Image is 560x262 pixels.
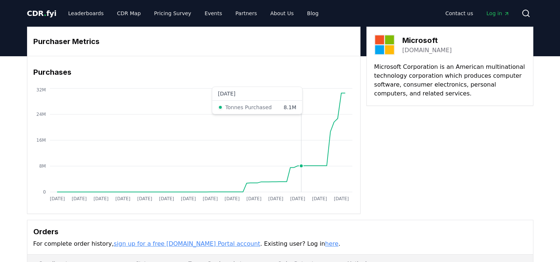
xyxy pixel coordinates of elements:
[181,196,196,201] tspan: [DATE]
[33,239,527,248] p: For complete order history, . Existing user? Log in .
[225,196,240,201] tspan: [DATE]
[374,34,395,55] img: Microsoft-logo
[264,7,299,20] a: About Us
[439,7,479,20] a: Contact us
[44,9,46,18] span: .
[325,240,338,247] a: here
[137,196,152,201] tspan: [DATE]
[148,7,197,20] a: Pricing Survey
[33,36,354,47] h3: Purchaser Metrics
[486,10,509,17] span: Log in
[27,9,57,18] span: CDR fyi
[229,7,263,20] a: Partners
[43,189,46,195] tspan: 0
[268,196,284,201] tspan: [DATE]
[36,87,46,93] tspan: 32M
[334,196,349,201] tspan: [DATE]
[114,240,260,247] a: sign up for a free [DOMAIN_NAME] Portal account
[312,196,327,201] tspan: [DATE]
[115,196,130,201] tspan: [DATE]
[62,7,324,20] nav: Main
[33,226,527,237] h3: Orders
[202,196,218,201] tspan: [DATE]
[36,112,46,117] tspan: 24M
[301,7,325,20] a: Blog
[199,7,228,20] a: Events
[50,196,65,201] tspan: [DATE]
[71,196,87,201] tspan: [DATE]
[36,138,46,143] tspan: 16M
[402,46,452,55] a: [DOMAIN_NAME]
[159,196,174,201] tspan: [DATE]
[93,196,108,201] tspan: [DATE]
[33,67,354,78] h3: Purchases
[439,7,515,20] nav: Main
[247,196,262,201] tspan: [DATE]
[111,7,147,20] a: CDR Map
[374,63,526,98] p: Microsoft Corporation is an American multinational technology corporation which produces computer...
[39,164,46,169] tspan: 8M
[27,8,57,19] a: CDR.fyi
[290,196,305,201] tspan: [DATE]
[402,35,452,46] h3: Microsoft
[480,7,515,20] a: Log in
[62,7,110,20] a: Leaderboards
